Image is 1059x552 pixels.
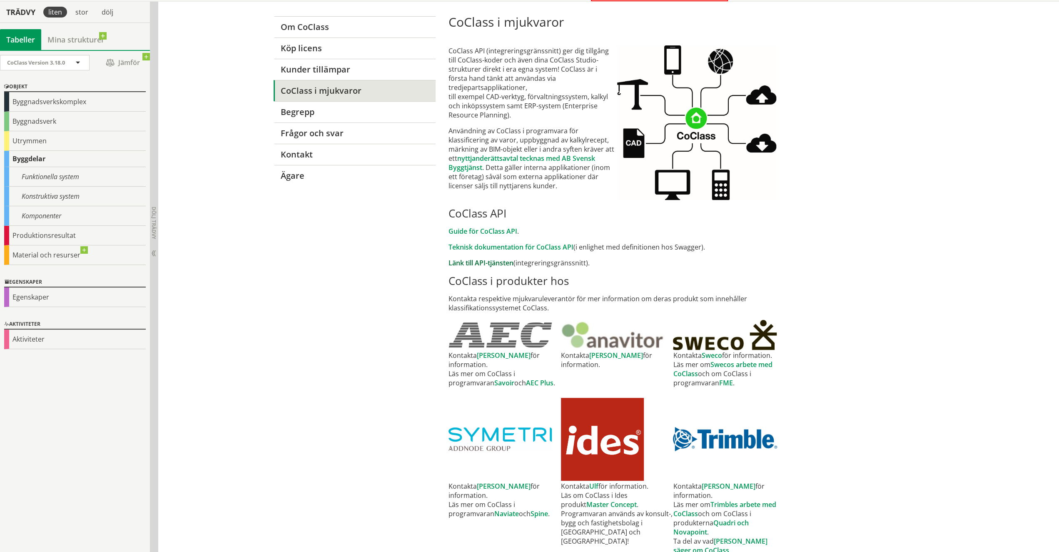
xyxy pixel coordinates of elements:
img: AEC.jpg [449,322,552,348]
p: Användning av CoClass i programvara för klassificering av varor, uppbyggnad av kalkylrecept, märk... [449,126,617,190]
img: Ideslogo.jpg [561,398,644,481]
div: Egenskaper [4,287,146,307]
a: [PERSON_NAME] [701,482,755,491]
td: Kontakta för information. [561,351,673,387]
a: Master Concept [586,500,637,509]
a: Ulf [589,482,598,491]
div: stor [70,7,93,17]
a: [PERSON_NAME] [477,351,531,360]
a: Sweco [701,351,722,360]
a: Symetri's webbsida [449,427,561,451]
a: FME [719,378,733,387]
a: AEC Plus [526,378,553,387]
div: Aktiviteter [4,330,146,349]
div: Trädvy [2,7,40,17]
a: Ides webbsida [561,398,673,481]
div: Objekt [4,82,146,92]
a: CoClass i mjukvaror [274,80,436,101]
img: Anavitor.JPG [561,321,665,349]
a: Naviate [494,509,519,518]
a: Köp licens [274,37,436,59]
p: CoClass API (integreringsgränssnitt) ger dig tillgång till CoClass-koder och även dina CoClass St... [449,46,617,120]
a: Frågor och svar [274,122,436,144]
a: Guide för CoClass API [449,227,517,236]
div: Konstruktiva system [4,187,146,206]
div: Utrymmen [4,131,146,151]
td: Kontakta för information. Läs mer om och om CoClass i programvaran . [673,351,785,387]
p: . [449,227,785,236]
a: nyttjanderättsavtal tecknas med AB Svensk Byggtjänst [449,154,595,172]
h1: CoClass i mjukvaror [449,15,785,30]
a: Spine [531,509,548,518]
a: Trimbles arbete med CoClass [673,500,776,518]
a: Om CoClass [274,16,436,37]
div: dölj [97,7,118,17]
a: Swecos arbete med CoClass [673,360,772,378]
div: liten [43,7,67,17]
div: Aktiviteter [4,320,146,330]
a: Begrepp [274,101,436,122]
h2: CoClass API [449,207,785,220]
a: Savoir [494,378,514,387]
a: Kunder tillämpar [274,59,436,80]
a: SWECO's webbsida [673,320,785,350]
a: Ägare [274,165,436,186]
a: Mina strukturer [41,29,111,50]
div: Byggnadsverkskomplex [4,92,146,112]
img: trimble_logo.jpg [673,427,777,451]
a: Trimble's webbsida [673,427,785,451]
a: [PERSON_NAME] [589,351,643,360]
h2: CoClass i produkter hos [449,274,785,287]
span: CoClass Version 3.18.0 [7,59,65,66]
img: CoClassAPI.jpg [617,45,776,200]
div: Komponenter [4,206,146,226]
a: Länk till API-tjänsten [449,258,513,267]
p: Kontakta respektive mjukvaruleverantör för mer information om deras produkt som innehåller klassi... [449,294,785,312]
a: AEC's webbsida [449,322,561,348]
a: Kontakt [274,144,436,165]
div: Material och resurser [4,245,146,265]
a: Anavitor's webbsida [561,321,673,349]
div: Funktionella system [4,167,146,187]
img: sweco_logo.jpg [673,320,777,350]
div: Produktionsresultat [4,226,146,245]
span: Dölj trädvy [150,207,157,239]
a: Quadri och Novapoint [673,518,748,537]
a: [PERSON_NAME] [477,482,531,491]
div: Byggnadsverk [4,112,146,131]
span: Jämför [98,55,148,70]
div: Byggdelar [4,151,146,167]
p: (integreringsgränssnitt). [449,258,785,267]
img: SYMETRI_LOGO.jpg [449,427,552,451]
div: Egenskaper [4,277,146,287]
p: (i enlighet med definitionen hos Swagger). [449,242,785,252]
td: Kontakta för information. Läs mer om CoClass i programvaran och . [449,351,561,387]
a: Teknisk dokumentation för CoClass API [449,242,573,252]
